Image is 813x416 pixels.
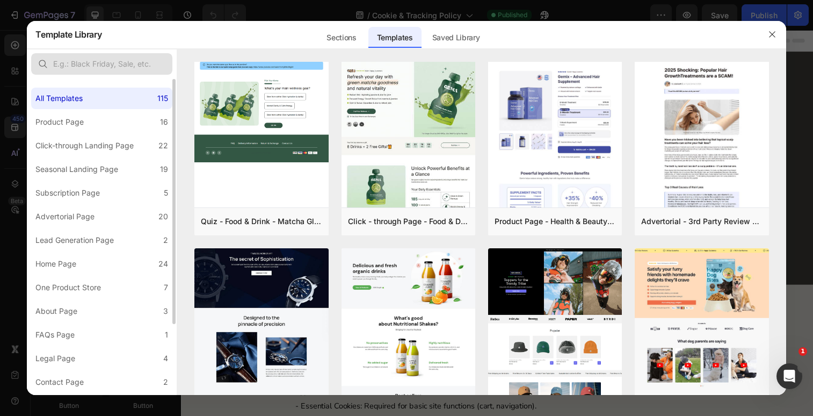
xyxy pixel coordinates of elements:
[157,92,168,105] div: 115
[158,257,168,270] div: 24
[641,215,762,228] div: Advertorial - 3rd Party Review - The Before Image - Hair Supplement
[35,352,75,365] div: Legal Page
[35,305,77,318] div: About Page
[35,281,101,294] div: One Product Store
[158,210,168,223] div: 20
[117,378,362,389] span: - Essential Cookies: Required for basic site functions (cart, navigation).
[35,163,118,176] div: Seasonal Landing Page
[35,234,114,247] div: Lead Generation Page
[368,27,422,48] div: Templates
[164,187,168,199] div: 5
[35,92,83,105] div: All Templates
[117,363,208,374] span: Types of Cookies We Use:
[194,51,328,162] img: quiz-1.png
[163,352,168,365] div: 4
[31,53,172,75] input: E.g.: Black Friday, Sale, etc.
[122,123,522,159] h2: Cookie & Tracking Policy
[164,281,168,294] div: 7
[201,215,322,228] div: Quiz - Food & Drink - Matcha Glow Shot
[160,163,168,176] div: 19
[495,215,615,228] div: Product Page - Health & Beauty - Hair Supplement
[163,234,168,247] div: 2
[35,257,76,270] div: Home Page
[348,215,469,228] div: Click - through Page - Food & Drink - Matcha Glow Shot
[160,116,168,128] div: 16
[776,363,802,389] iframe: Intercom live chat
[318,27,365,48] div: Sections
[35,116,84,128] div: Product Page
[117,300,265,311] span: Cookie & Tracking Policy – Tails With Love
[35,139,134,152] div: Click-through Landing Page
[117,332,466,342] span: We use cookies and similar technologies to improve your experience and run our website smoothly.
[35,328,75,341] div: FAQs Page
[163,376,168,389] div: 2
[35,210,95,223] div: Advertorial Page
[158,139,168,152] div: 22
[424,27,489,48] div: Saved Library
[35,187,100,199] div: Subscription Page
[165,328,168,341] div: 1
[799,347,807,356] span: 1
[35,20,101,48] h2: Template Library
[163,305,168,318] div: 3
[35,376,84,389] div: Contact Page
